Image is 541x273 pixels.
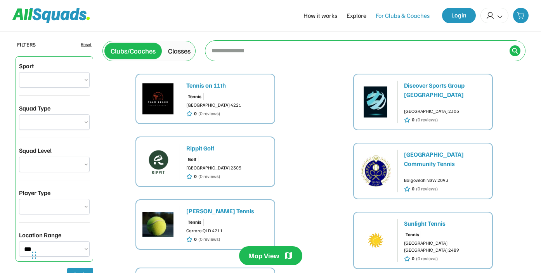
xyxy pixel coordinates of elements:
[19,230,61,240] div: Location Range
[404,150,486,168] div: [GEOGRAPHIC_DATA] Community Tennis
[19,146,52,155] div: Squad Level
[186,236,192,243] img: star-01%20%282%29.svg
[186,111,192,117] img: star-01%20%282%29.svg
[188,219,201,226] div: Tennis
[188,156,196,163] div: Golf
[303,11,337,20] div: How it works
[19,188,50,197] div: Player Type
[19,104,50,113] div: Squad Type
[198,110,220,117] div: (0 reviews)
[360,225,391,256] img: Sunlight%20tennis%20logo.png
[404,108,486,115] div: [GEOGRAPHIC_DATA] 2305
[194,110,197,117] div: 0
[404,177,486,184] div: Balgowlah NSW 2093
[416,116,438,123] div: (0 reviews)
[412,116,414,123] div: 0
[186,143,268,153] div: Rippit Golf
[198,236,220,243] div: (0 reviews)
[194,236,197,243] div: 0
[142,146,173,177] img: Rippitlogov2_green.png
[81,41,92,48] div: Reset
[186,206,268,216] div: [PERSON_NAME] Tennis
[360,86,391,117] img: Screen%20Shot%202024-10-29%20at%2010.57.46%20am.png
[188,93,201,100] div: Tennis
[347,11,366,20] div: Explore
[406,231,419,238] div: Tennis
[248,251,279,261] div: Map View
[360,156,391,187] img: bareena_logo.gif
[512,48,518,54] img: Icon%20%2838%29.svg
[194,173,197,180] div: 0
[19,61,34,71] div: Sport
[168,46,191,56] div: Classes
[186,81,268,90] div: Tennis on 11th
[17,40,36,48] div: FILTERS
[142,83,173,114] img: IMG_2979.png
[404,81,486,99] div: Discover Sports Group [GEOGRAPHIC_DATA]
[442,8,476,23] button: Login
[186,173,192,180] img: star-01%20%282%29.svg
[404,186,410,192] img: star-01%20%282%29.svg
[186,227,268,234] div: Carrara QLD 4211
[186,164,268,171] div: [GEOGRAPHIC_DATA] 2305
[412,185,414,192] div: 0
[404,240,486,254] div: [GEOGRAPHIC_DATA] [GEOGRAPHIC_DATA] 2489
[404,117,410,123] img: star-01%20%282%29.svg
[376,11,430,20] div: For Clubs & Coaches
[142,209,173,240] img: Screen%20Shot%202025-01-24%20at%203.14.40%20pm.png
[111,46,156,56] div: Clubs/Coaches
[416,185,438,192] div: (0 reviews)
[186,102,268,109] div: [GEOGRAPHIC_DATA] 4221
[198,173,220,180] div: (0 reviews)
[404,219,486,228] div: Sunlight Tennis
